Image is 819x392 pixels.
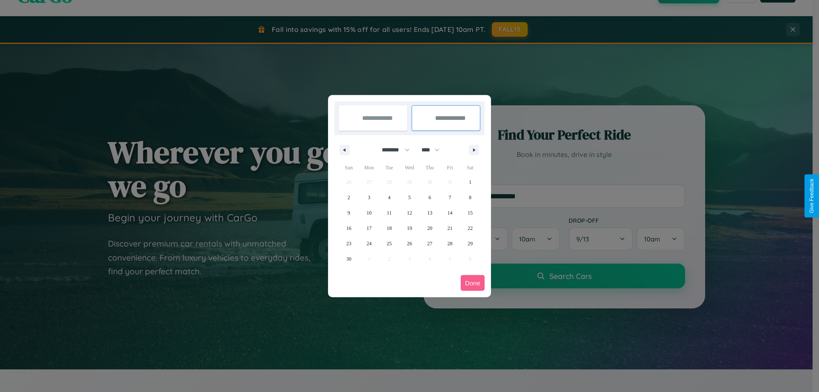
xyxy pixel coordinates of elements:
button: 17 [359,221,379,236]
button: 7 [440,190,460,205]
span: 27 [427,236,432,251]
span: Wed [399,161,419,174]
span: 13 [427,205,432,221]
button: 28 [440,236,460,251]
span: Sun [339,161,359,174]
button: 1 [460,174,480,190]
span: 24 [366,236,372,251]
span: Fri [440,161,460,174]
span: 3 [368,190,370,205]
button: 20 [420,221,440,236]
button: 15 [460,205,480,221]
span: 17 [366,221,372,236]
button: 10 [359,205,379,221]
span: 4 [388,190,391,205]
span: 16 [346,221,351,236]
button: 21 [440,221,460,236]
span: 23 [346,236,351,251]
button: 27 [420,236,440,251]
span: Mon [359,161,379,174]
span: 9 [348,205,350,221]
button: 11 [379,205,399,221]
button: 3 [359,190,379,205]
span: 12 [407,205,412,221]
span: 28 [447,236,453,251]
button: 4 [379,190,399,205]
button: 29 [460,236,480,251]
button: 16 [339,221,359,236]
span: 18 [387,221,392,236]
button: Done [461,275,485,291]
button: 2 [339,190,359,205]
button: 18 [379,221,399,236]
button: 5 [399,190,419,205]
button: 26 [399,236,419,251]
span: 15 [468,205,473,221]
span: 20 [427,221,432,236]
span: 26 [407,236,412,251]
span: 14 [447,205,453,221]
button: 9 [339,205,359,221]
span: Tue [379,161,399,174]
span: 6 [428,190,431,205]
span: 10 [366,205,372,221]
button: 23 [339,236,359,251]
button: 19 [399,221,419,236]
span: 2 [348,190,350,205]
span: Sat [460,161,480,174]
span: 1 [469,174,471,190]
button: 12 [399,205,419,221]
span: 30 [346,251,351,267]
span: 21 [447,221,453,236]
span: 11 [387,205,392,221]
span: 5 [408,190,411,205]
span: 7 [449,190,451,205]
button: 22 [460,221,480,236]
span: 8 [469,190,471,205]
span: 25 [387,236,392,251]
button: 24 [359,236,379,251]
button: 8 [460,190,480,205]
div: Give Feedback [809,179,815,213]
span: Thu [420,161,440,174]
span: 29 [468,236,473,251]
button: 30 [339,251,359,267]
button: 6 [420,190,440,205]
span: 22 [468,221,473,236]
button: 14 [440,205,460,221]
span: 19 [407,221,412,236]
button: 13 [420,205,440,221]
button: 25 [379,236,399,251]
